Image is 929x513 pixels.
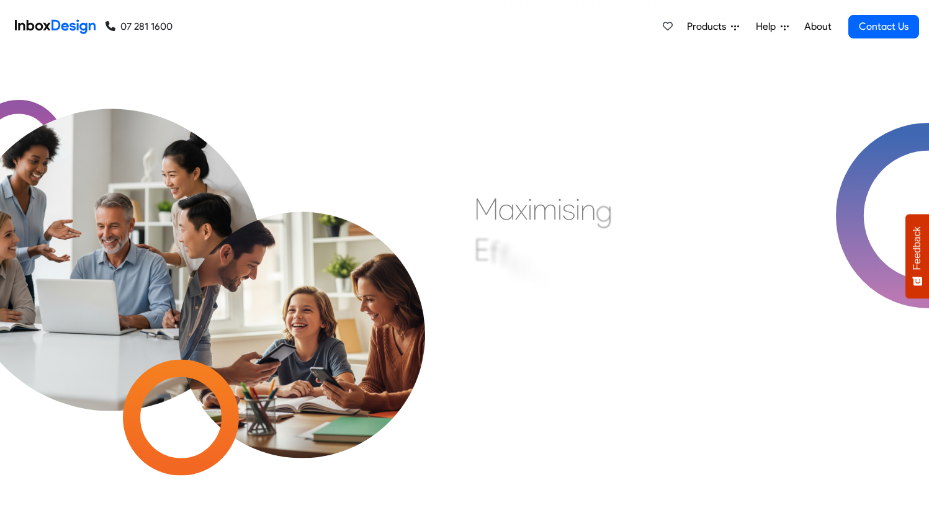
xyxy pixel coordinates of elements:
[848,15,919,38] a: Contact Us
[905,214,929,298] button: Feedback - Show survey
[474,190,775,377] div: Maximising Efficient & Engagement, Connecting Schools, Families, and Students.
[801,14,835,39] a: About
[575,190,580,228] div: i
[912,226,923,270] span: Feedback
[509,241,514,279] div: i
[527,190,532,228] div: i
[596,192,613,229] div: g
[580,191,596,228] div: n
[474,190,498,228] div: M
[682,14,744,39] a: Products
[529,252,534,289] div: i
[557,190,562,228] div: i
[532,190,557,228] div: m
[534,258,550,295] div: e
[498,190,515,228] div: a
[105,19,173,34] a: 07 281 1600
[490,234,500,271] div: f
[756,19,781,34] span: Help
[474,231,490,269] div: E
[500,237,509,274] div: f
[751,14,794,39] a: Help
[687,19,731,34] span: Products
[562,190,575,228] div: s
[148,150,456,458] img: parents_with_child.png
[514,246,529,283] div: c
[515,190,527,228] div: x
